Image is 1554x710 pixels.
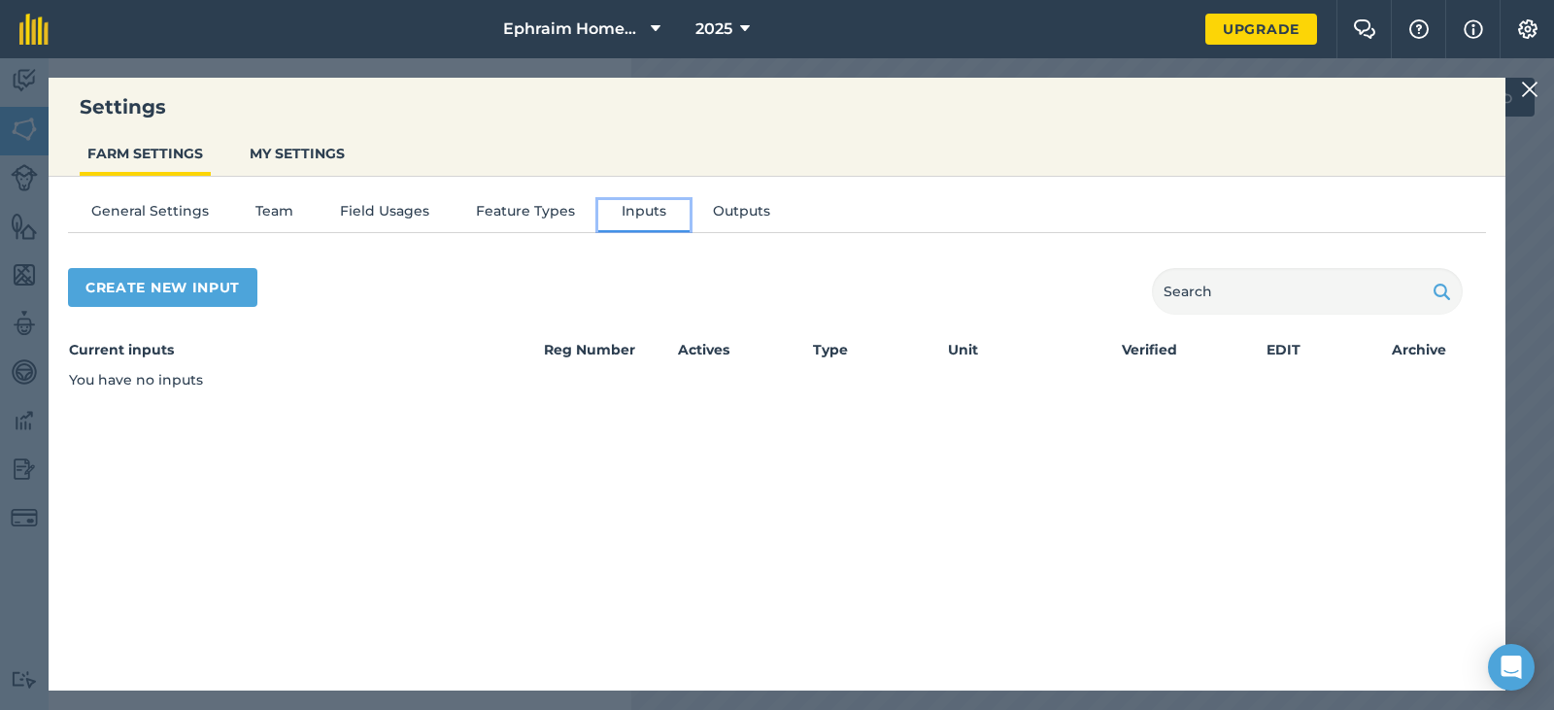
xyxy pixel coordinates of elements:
div: Open Intercom Messenger [1488,644,1535,691]
img: svg+xml;base64,PHN2ZyB4bWxucz0iaHR0cDovL3d3dy53My5vcmcvMjAwMC9zdmciIHdpZHRoPSIxNyIgaGVpZ2h0PSIxNy... [1464,17,1483,41]
button: General Settings [68,200,232,229]
span: Ephraim Homestead [503,17,643,41]
td: You have no inputs [68,368,1351,391]
input: Search [1152,268,1463,315]
th: Archive [1351,338,1486,368]
th: Unit [947,338,1082,368]
button: MY SETTINGS [242,135,353,172]
th: EDIT [1216,338,1351,368]
h3: Settings [49,93,1505,120]
img: A question mark icon [1407,19,1431,39]
th: Current inputs [68,338,541,368]
a: Upgrade [1205,14,1317,45]
th: Verified [1082,338,1217,368]
img: svg+xml;base64,PHN2ZyB4bWxucz0iaHR0cDovL3d3dy53My5vcmcvMjAwMC9zdmciIHdpZHRoPSIxOSIgaGVpZ2h0PSIyNC... [1433,280,1451,303]
button: Field Usages [317,200,453,229]
th: Type [812,338,947,368]
button: Team [232,200,317,229]
button: Feature Types [453,200,598,229]
img: fieldmargin Logo [19,14,49,45]
button: Outputs [690,200,794,229]
img: Two speech bubbles overlapping with the left bubble in the forefront [1353,19,1376,39]
button: Create new input [68,268,257,307]
button: FARM SETTINGS [80,135,211,172]
button: Inputs [598,200,690,229]
img: A cog icon [1516,19,1539,39]
th: Reg Number [543,338,678,368]
span: 2025 [695,17,732,41]
img: svg+xml;base64,PHN2ZyB4bWxucz0iaHR0cDovL3d3dy53My5vcmcvMjAwMC9zdmciIHdpZHRoPSIyMiIgaGVpZ2h0PSIzMC... [1521,78,1538,101]
th: Actives [677,338,812,368]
